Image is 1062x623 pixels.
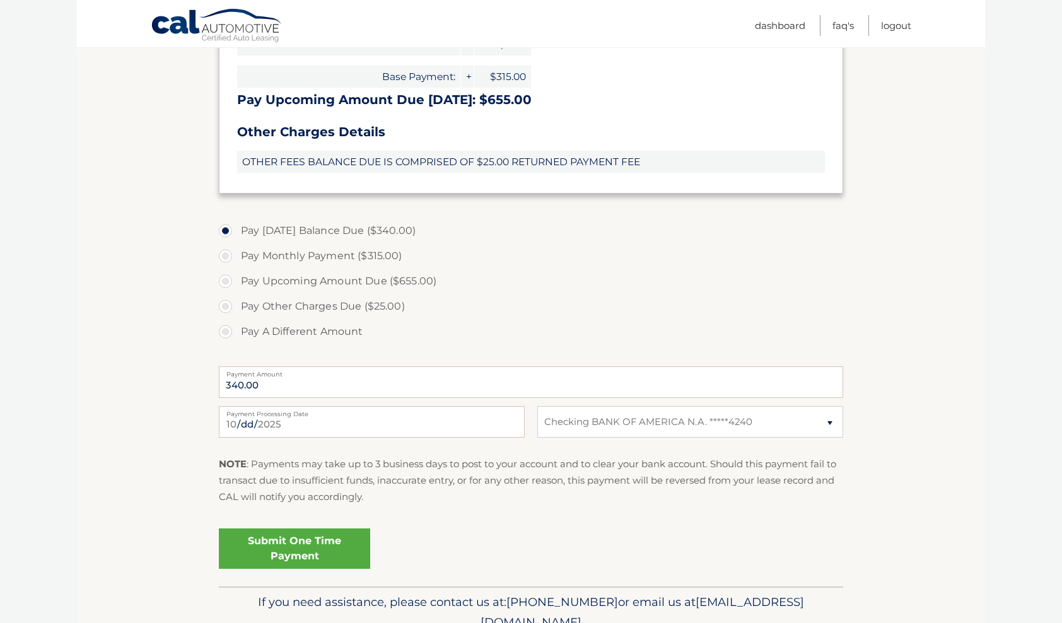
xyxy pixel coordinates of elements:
label: Pay [DATE] Balance Due ($340.00) [219,218,843,243]
p: : Payments may take up to 3 business days to post to your account and to clear your bank account.... [219,456,843,506]
h3: Other Charges Details [237,124,825,140]
strong: NOTE [219,458,247,470]
a: Dashboard [755,15,805,36]
span: + [461,66,474,88]
a: Submit One Time Payment [219,528,370,569]
span: $315.00 [474,66,531,88]
span: [PHONE_NUMBER] [506,595,618,609]
label: Pay Monthly Payment ($315.00) [219,243,843,269]
h3: Pay Upcoming Amount Due [DATE]: $655.00 [237,92,825,108]
span: Base Payment: [237,66,460,88]
label: Pay Upcoming Amount Due ($655.00) [219,269,843,294]
label: Payment Processing Date [219,406,525,416]
label: Payment Amount [219,366,843,376]
span: OTHER FEES BALANCE DUE IS COMPRISED OF $25.00 RETURNED PAYMENT FEE [237,151,825,173]
label: Pay Other Charges Due ($25.00) [219,294,843,319]
label: Pay A Different Amount [219,319,843,344]
input: Payment Amount [219,366,843,398]
a: FAQ's [832,15,854,36]
input: Payment Date [219,406,525,438]
a: Cal Automotive [151,8,283,45]
a: Logout [881,15,911,36]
